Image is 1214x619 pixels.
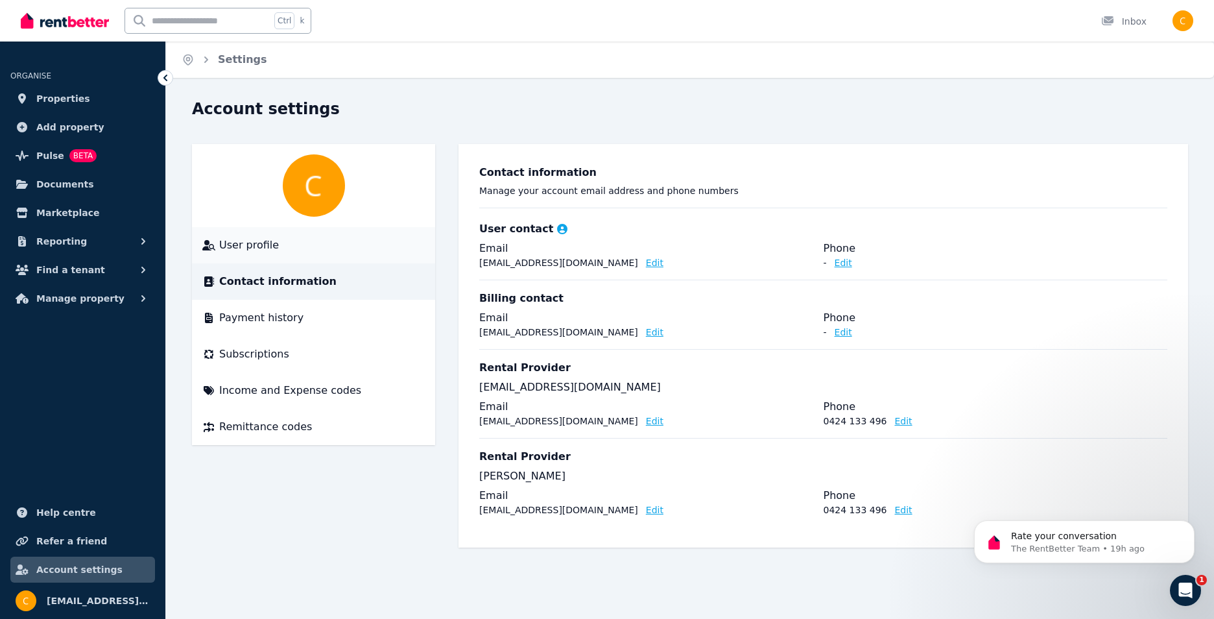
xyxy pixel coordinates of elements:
[479,360,571,376] h3: Rental Provider
[274,12,294,29] span: Ctrl
[36,205,99,221] span: Marketplace
[10,228,155,254] button: Reporting
[202,383,425,398] a: Income and Expense codes
[69,149,97,162] span: BETA
[10,143,155,169] a: PulseBETA
[202,274,425,289] a: Contact information
[10,257,155,283] button: Find a tenant
[835,256,852,269] button: Edit
[10,71,51,80] span: ORGANISE
[646,326,663,339] button: Edit
[479,184,1167,197] p: Manage your account email address and phone numbers
[36,234,87,249] span: Reporting
[479,221,553,237] h3: User contact
[479,380,1167,395] p: [EMAIL_ADDRESS][DOMAIN_NAME]
[1170,575,1201,606] iframe: Intercom live chat
[824,326,827,339] p: -
[824,504,887,516] p: 0424 133 496
[202,310,425,326] a: Payment history
[955,493,1214,584] iframe: Intercom notifications message
[479,415,638,428] p: [EMAIL_ADDRESS][DOMAIN_NAME]
[894,504,912,516] button: Edit
[479,241,824,256] legend: Email
[646,256,663,269] button: Edit
[36,262,105,278] span: Find a tenant
[47,593,150,609] span: [EMAIL_ADDRESS][DOMAIN_NAME]
[479,165,1167,180] h3: Contact information
[10,285,155,311] button: Manage property
[219,346,289,362] span: Subscriptions
[10,114,155,140] a: Add property
[36,91,90,106] span: Properties
[36,176,94,192] span: Documents
[1196,575,1207,585] span: 1
[219,310,303,326] span: Payment history
[219,274,337,289] span: Contact information
[10,500,155,526] a: Help centre
[10,171,155,197] a: Documents
[479,468,1167,484] p: [PERSON_NAME]
[479,256,638,269] p: [EMAIL_ADDRESS][DOMAIN_NAME]
[646,504,663,516] button: Edit
[283,154,345,217] img: catchcattsy.56@gmail.com
[1172,10,1193,31] img: catchcattsy.56@gmail.com
[479,310,824,326] legend: Email
[36,505,96,520] span: Help centre
[202,419,425,435] a: Remittance codes
[479,504,638,516] p: [EMAIL_ADDRESS][DOMAIN_NAME]
[479,449,571,465] h3: Rental Provider
[202,237,425,253] a: User profile
[218,53,267,66] a: Settings
[166,42,283,78] nav: Breadcrumb
[479,291,564,306] h3: Billing contact
[36,148,64,164] span: Pulse
[10,557,155,583] a: Account settings
[10,86,155,112] a: Properties
[36,119,104,135] span: Add property
[16,590,36,611] img: catchcattsy.56@gmail.com
[824,415,887,428] p: 0424 133 496
[219,383,361,398] span: Income and Expense codes
[219,419,312,435] span: Remittance codes
[894,415,912,428] button: Edit
[10,528,155,554] a: Refer a friend
[479,399,824,415] legend: Email
[479,488,824,504] legend: Email
[36,291,125,306] span: Manage property
[10,200,155,226] a: Marketplace
[824,488,1168,504] legend: Phone
[646,415,663,428] button: Edit
[21,11,109,30] img: RentBetter
[300,16,304,26] span: k
[192,99,340,119] h1: Account settings
[36,533,107,549] span: Refer a friend
[824,399,1168,415] legend: Phone
[479,326,638,339] p: [EMAIL_ADDRESS][DOMAIN_NAME]
[835,326,852,339] button: Edit
[824,241,1168,256] legend: Phone
[36,562,123,577] span: Account settings
[219,237,279,253] span: User profile
[202,346,425,362] a: Subscriptions
[824,256,827,269] p: -
[824,310,1168,326] legend: Phone
[1101,15,1147,28] div: Inbox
